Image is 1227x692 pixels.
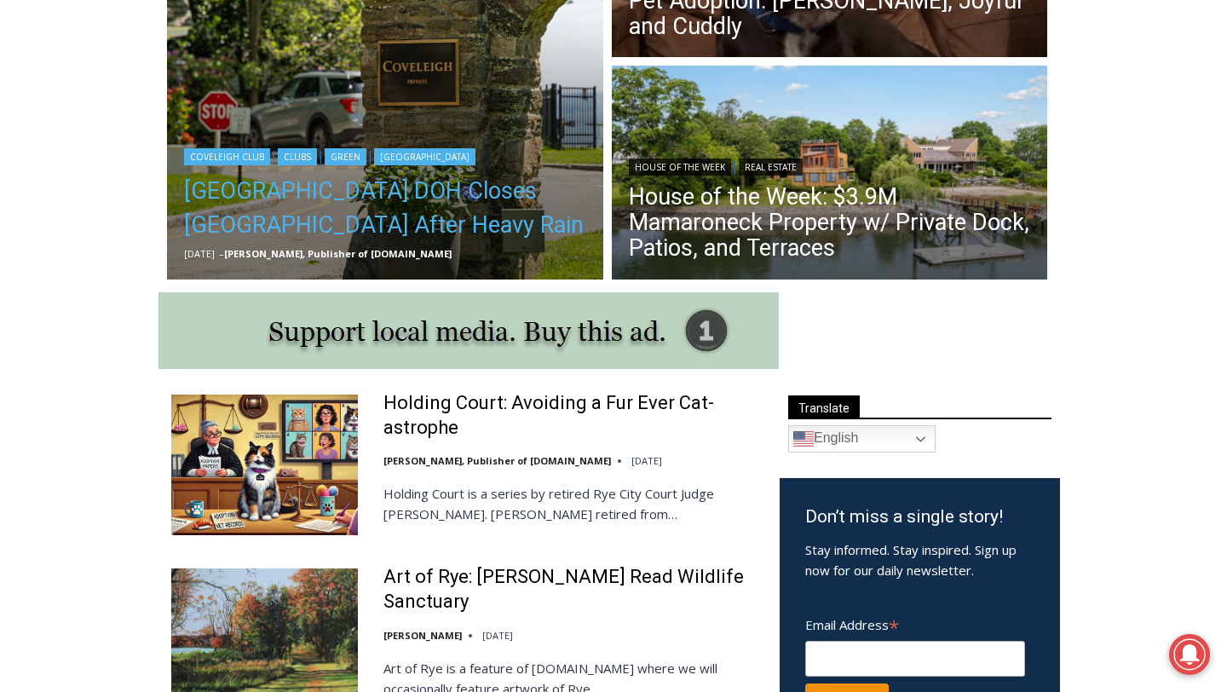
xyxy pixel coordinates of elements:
img: support local media, buy this ad [158,292,779,369]
img: 1160 Greacen Point Road, Mamaroneck [612,66,1048,284]
a: House of the Week: $3.9M Mamaroneck Property w/ Private Dock, Patios, and Terraces [629,184,1031,261]
h4: Book [PERSON_NAME]'s Good Humor for Your Event [519,18,593,66]
a: Art of Rye: [PERSON_NAME] Read Wildlife Sanctuary [383,565,758,614]
img: Holding Court: Avoiding a Fur Ever Cat-astrophe [171,395,358,534]
img: en [793,429,814,449]
a: House of the Week [629,159,731,176]
span: – [219,247,224,260]
time: [DATE] [184,247,215,260]
a: Book [PERSON_NAME]'s Good Humor for Your Event [506,5,615,78]
div: | [629,155,1031,176]
a: Coveleigh Club [184,148,270,165]
h3: Don’t miss a single story! [805,504,1034,531]
label: Email Address [805,608,1025,638]
a: Intern @ [DOMAIN_NAME] [410,165,826,212]
span: Translate [788,395,860,418]
span: Intern @ [DOMAIN_NAME] [446,170,790,208]
a: [GEOGRAPHIC_DATA] DOH Closes [GEOGRAPHIC_DATA] After Heavy Rain [184,174,586,242]
p: Stay informed. Stay inspired. Sign up now for our daily newsletter. [805,539,1034,580]
p: Holding Court is a series by retired Rye City Court Judge [PERSON_NAME]. [PERSON_NAME] retired from… [383,483,758,524]
div: Apply Now <> summer and RHS senior internships available [430,1,805,165]
a: English [788,425,936,453]
time: [DATE] [482,629,513,642]
a: [PERSON_NAME], Publisher of [DOMAIN_NAME] [383,454,611,467]
a: Read More House of the Week: $3.9M Mamaroneck Property w/ Private Dock, Patios, and Terraces [612,66,1048,284]
a: Green [325,148,366,165]
a: Real Estate [739,159,803,176]
time: [DATE] [631,454,662,467]
div: "the precise, almost orchestrated movements of cutting and assembling sushi and [PERSON_NAME] mak... [176,107,251,204]
span: Open Tues. - Sun. [PHONE_NUMBER] [5,176,167,240]
a: Holding Court: Avoiding a Fur Ever Cat-astrophe [383,391,758,440]
a: Clubs [278,148,317,165]
a: Open Tues. - Sun. [PHONE_NUMBER] [1,171,171,212]
a: [PERSON_NAME], Publisher of [DOMAIN_NAME] [224,247,452,260]
a: [GEOGRAPHIC_DATA] [374,148,475,165]
div: No Generators on Trucks so No Noise or Pollution [112,31,421,47]
div: | | | [184,145,586,165]
a: [PERSON_NAME] [383,629,462,642]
